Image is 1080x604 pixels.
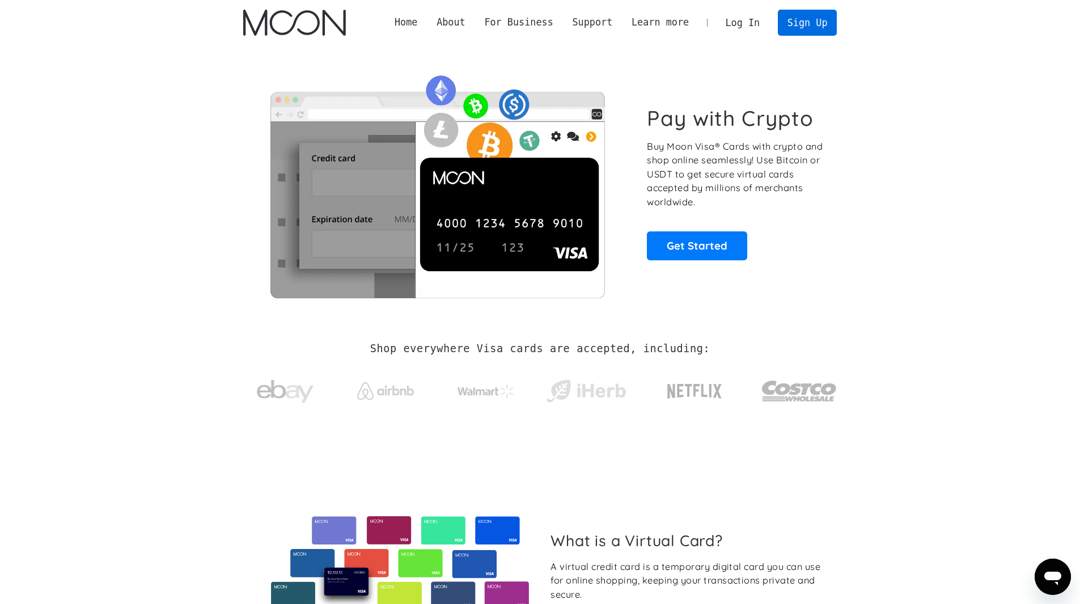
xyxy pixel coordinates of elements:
[544,377,628,406] img: iHerb
[647,140,824,209] p: Buy Moon Visa® Cards with crypto and shop online seamlessly! Use Bitcoin or USDT to get secure vi...
[437,15,465,29] div: About
[761,370,837,412] img: Costco
[443,373,528,404] a: Walmart
[243,362,328,415] a: ebay
[644,366,746,411] a: Netflix
[243,67,632,298] img: Moon Cards let you spend your crypto anywhere Visa is accepted.
[666,377,723,406] img: Netflix
[572,15,612,29] div: Support
[1035,559,1071,595] iframe: Button to launch messaging window
[385,15,427,29] a: Home
[622,15,698,29] div: Learn more
[458,385,514,398] img: Walmart
[243,10,346,36] img: Moon Logo
[544,365,628,412] a: iHerb
[475,15,563,29] div: For Business
[716,10,769,35] a: Log In
[484,15,553,29] div: For Business
[550,531,828,550] h2: What is a Virtual Card?
[632,15,689,29] div: Learn more
[357,382,414,400] img: Airbnb
[427,15,475,29] div: About
[257,374,314,409] img: ebay
[761,358,837,418] a: Costco
[563,15,622,29] div: Support
[778,10,837,35] a: Sign Up
[370,343,710,355] h2: Shop everywhere Visa cards are accepted, including:
[647,231,747,260] a: Get Started
[343,371,427,406] a: Airbnb
[550,560,828,602] div: A virtual credit card is a temporary digital card you can use for online shopping, keeping your t...
[647,105,814,131] h1: Pay with Crypto
[243,10,346,36] a: home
